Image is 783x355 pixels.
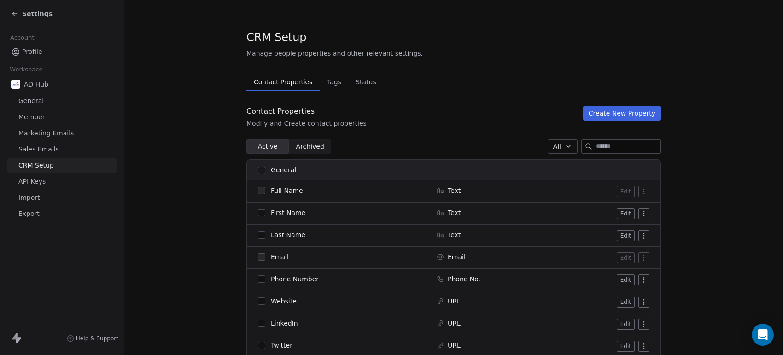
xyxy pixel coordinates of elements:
button: Create New Property [583,106,661,121]
span: Email [448,252,466,262]
span: Archived [296,142,324,151]
span: CRM Setup [18,161,54,170]
span: API Keys [18,177,46,186]
span: All [553,142,561,151]
span: Marketing Emails [18,128,74,138]
div: Open Intercom Messenger [752,324,774,346]
span: LinkedIn [271,319,298,328]
img: Apiro%20data%20colour.png [11,80,20,89]
div: Contact Properties [246,106,367,117]
a: Profile [7,44,117,59]
a: Export [7,206,117,221]
span: Last Name [271,230,305,239]
span: Sales Emails [18,145,59,154]
span: Full Name [271,186,303,195]
span: Twitter [271,341,292,350]
span: Account [6,31,38,45]
span: Phone Number [271,274,319,284]
span: General [18,96,44,106]
span: URL [448,341,461,350]
a: General [7,93,117,109]
span: URL [448,297,461,306]
span: First Name [271,208,305,217]
span: Phone No. [448,274,480,284]
span: CRM Setup [246,30,306,44]
span: Profile [22,47,42,57]
span: Status [352,76,380,88]
button: Edit [617,208,635,219]
span: Manage people properties and other relevant settings. [246,49,423,58]
span: AD Hub [24,80,48,89]
span: Import [18,193,40,203]
span: Website [271,297,297,306]
span: Settings [22,9,53,18]
button: Edit [617,319,635,330]
a: Member [7,110,117,125]
div: Modify and Create contact properties [246,119,367,128]
span: URL [448,319,461,328]
span: Text [448,208,461,217]
span: Member [18,112,45,122]
span: Workspace [6,63,47,76]
span: Email [271,252,289,262]
span: Text [448,186,461,195]
a: API Keys [7,174,117,189]
a: Help & Support [67,335,118,342]
a: Marketing Emails [7,126,117,141]
span: Tags [323,76,345,88]
span: General [271,165,296,175]
button: Edit [617,252,635,263]
button: Edit [617,341,635,352]
a: Import [7,190,117,205]
span: Text [448,230,461,239]
a: Settings [11,9,53,18]
button: Edit [617,297,635,308]
a: Sales Emails [7,142,117,157]
a: CRM Setup [7,158,117,173]
span: Export [18,209,40,219]
button: Edit [617,230,635,241]
button: Edit [617,186,635,197]
span: Contact Properties [250,76,316,88]
span: Help & Support [76,335,118,342]
button: Edit [617,274,635,285]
